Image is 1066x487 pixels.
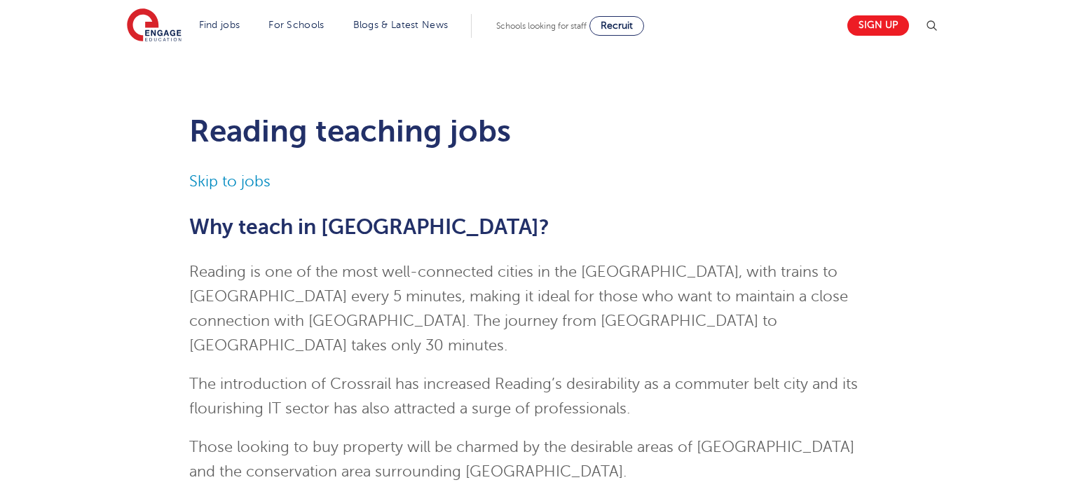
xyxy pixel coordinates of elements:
a: Sign up [847,15,909,36]
img: Engage Education [127,8,182,43]
span: Those looking to buy property will be charmed by the desirable areas of [GEOGRAPHIC_DATA] and the... [189,439,854,480]
a: Find jobs [199,20,240,30]
span: Reading is one of the most well-connected cities in the [GEOGRAPHIC_DATA], with trains to [GEOGRA... [189,263,848,354]
h1: Reading teaching jobs [189,114,877,149]
span: The introduction of Crossrail has increased Reading’s desirability as a commuter belt city and it... [189,376,858,417]
span: Recruit [601,20,633,31]
a: Recruit [589,16,644,36]
a: Skip to jobs [189,173,271,190]
a: Blogs & Latest News [353,20,449,30]
span: Schools looking for staff [496,21,587,31]
span: Why teach in [GEOGRAPHIC_DATA]? [189,215,549,239]
a: For Schools [268,20,324,30]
